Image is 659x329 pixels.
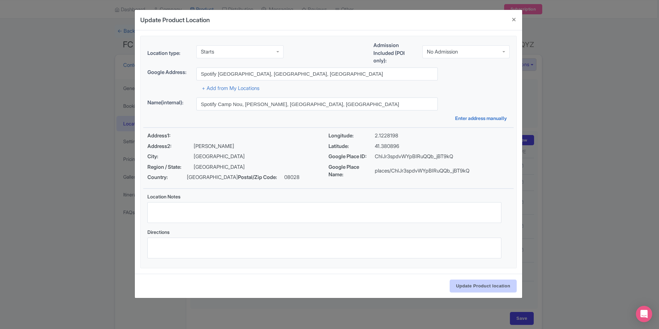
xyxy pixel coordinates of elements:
span: Longitude: [328,132,375,140]
div: Open Intercom Messenger [636,306,652,322]
span: Country: [147,174,187,181]
label: Name(internal): [147,99,191,107]
span: Google Place ID: [328,153,375,161]
span: Location Notes [147,194,180,199]
label: Google Address: [147,69,191,76]
p: [GEOGRAPHIC_DATA] [194,153,245,161]
div: No Admission [427,49,458,55]
input: Update Product location [450,280,517,293]
p: 41.380896 [375,143,399,150]
p: ChIJr3spdvWYpBIRuQQb_jBT9kQ [375,153,453,161]
div: Starts [201,49,214,55]
label: Admission Included (POI only): [373,42,417,65]
span: Latitude: [328,143,375,150]
span: Google Place Name: [328,163,375,179]
span: Address2: [147,143,194,150]
p: 2.1228198 [375,132,398,140]
span: Address1: [147,132,194,140]
p: places/ChIJr3spdvWYpBIRuQQb_jBT9kQ [375,167,469,175]
span: Region / State: [147,163,194,171]
a: Enter address manually [455,115,510,122]
span: Directions [147,229,170,235]
h4: Update Product Location [140,15,210,25]
a: + Add from My Locations [202,85,259,91]
span: Postal/Zip Code: [238,174,284,181]
label: Location type: [147,49,191,57]
p: [PERSON_NAME] [194,143,234,150]
p: [GEOGRAPHIC_DATA] [187,174,238,181]
input: Search address [196,68,438,80]
button: Close [506,10,522,29]
p: [GEOGRAPHIC_DATA] [194,163,245,171]
p: 08028 [284,174,300,181]
span: City: [147,153,194,161]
